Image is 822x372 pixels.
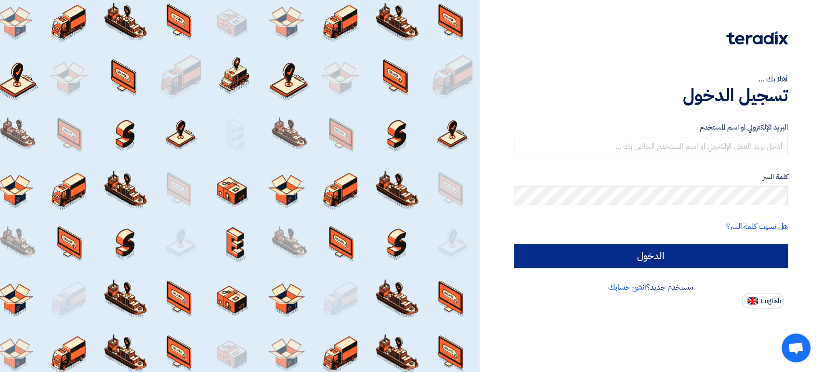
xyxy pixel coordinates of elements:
h1: تسجيل الدخول [514,85,788,106]
a: أنشئ حسابك [608,281,646,293]
input: الدخول [514,244,788,268]
span: English [761,298,781,305]
a: هل نسيت كلمة السر؟ [726,221,788,232]
div: مستخدم جديد؟ [514,281,788,293]
div: أهلا بك ... [514,73,788,85]
div: Open chat [782,333,810,362]
img: Teradix logo [726,31,788,45]
input: أدخل بريد العمل الإلكتروني او اسم المستخدم الخاص بك ... [514,137,788,156]
label: البريد الإلكتروني او اسم المستخدم [514,122,788,133]
button: English [742,293,784,308]
label: كلمة السر [514,172,788,183]
img: en-US.png [747,297,758,305]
